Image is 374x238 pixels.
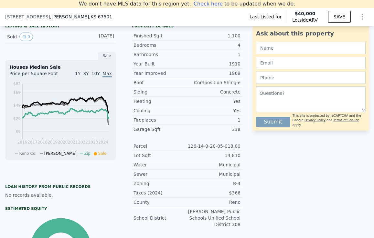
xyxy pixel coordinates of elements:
[328,11,351,23] button: SAVE
[88,140,98,144] tspan: 2023
[89,14,112,19] span: , KS 67501
[134,42,187,48] div: Bedrooms
[187,33,241,39] div: 1,100
[13,116,21,121] tspan: $29
[98,140,108,144] tspan: 2024
[19,33,33,41] button: View historical data
[134,215,187,221] div: School District
[187,143,241,149] div: 126-14-0-20-05-018.00
[134,199,187,205] div: County
[50,14,112,20] span: , [PERSON_NAME]
[9,64,112,70] div: Houses Median Sale
[16,129,21,134] tspan: $9
[134,70,187,76] div: Year Improved
[98,151,107,156] span: Sale
[90,33,114,41] div: [DATE]
[9,70,61,81] div: Price per Square Foot
[187,98,241,104] div: Yes
[187,199,241,205] div: Reno
[134,152,187,159] div: Lot Sqft
[13,90,21,95] tspan: $69
[187,190,241,196] div: $366
[356,10,369,23] button: Show Options
[58,140,68,144] tspan: 2020
[194,1,223,7] span: Check here
[134,126,187,133] div: Garage Sqft
[134,117,187,123] div: Fireplaces
[187,152,241,159] div: 14,810
[134,171,187,177] div: Sewer
[84,151,91,156] span: Zip
[187,126,241,133] div: 338
[134,143,187,149] div: Parcel
[187,162,241,168] div: Municipal
[187,70,241,76] div: 1969
[132,24,242,29] div: Property details
[187,42,241,48] div: 4
[134,162,187,168] div: Water
[75,71,80,76] span: 1Y
[27,140,37,144] tspan: 2017
[134,107,187,114] div: Cooling
[44,151,77,156] span: [PERSON_NAME]
[37,140,48,144] tspan: 2018
[17,140,27,144] tspan: 2016
[5,14,50,20] span: [STREET_ADDRESS]
[134,79,187,86] div: Roof
[292,17,317,23] span: Lotside ARV
[305,118,326,122] a: Privacy Policy
[134,51,187,58] div: Bathrooms
[134,98,187,104] div: Heating
[134,61,187,67] div: Year Built
[134,89,187,95] div: Siding
[187,180,241,187] div: R-4
[187,89,241,95] div: Concrete
[256,72,366,84] input: Phone
[187,79,241,86] div: Composition Shingle
[295,11,315,16] span: $40,000
[134,190,187,196] div: Taxes (2024)
[5,24,116,30] div: LISTING & SALE HISTORY
[48,140,58,144] tspan: 2019
[256,29,366,38] div: Ask about this property
[256,57,366,69] input: Email
[256,117,290,127] button: Submit
[187,171,241,177] div: Municipal
[7,33,56,41] div: Sold
[19,151,37,156] span: Reno Co.
[78,140,88,144] tspan: 2022
[187,208,241,228] div: [PERSON_NAME] Public Schools Unified School District 308
[5,192,116,198] div: No records available.
[5,206,116,211] div: Estimated Equity
[293,114,366,127] div: This site is protected by reCAPTCHA and the Google and apply.
[250,14,282,20] span: Last Listed for
[83,71,89,76] span: 3Y
[134,33,187,39] div: Finished Sqft
[333,118,359,122] a: Terms of Service
[5,184,116,189] div: Loan history from public records
[134,180,187,187] div: Zoning
[187,117,241,123] div: 1
[13,103,21,108] tspan: $49
[13,82,21,86] tspan: $82
[187,61,241,67] div: 1910
[91,71,100,76] span: 10Y
[187,51,241,58] div: 1
[98,52,116,60] div: Sale
[187,107,241,114] div: Yes
[102,71,112,77] span: Max
[68,140,78,144] tspan: 2021
[256,42,366,54] input: Name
